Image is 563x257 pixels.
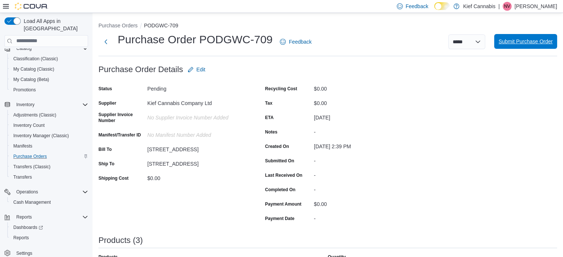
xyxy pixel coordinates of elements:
label: Ship To [98,161,114,167]
span: NV [504,2,510,11]
button: Purchase Orders [98,23,138,28]
button: Reports [7,233,91,243]
label: Completed On [265,187,295,193]
span: Reports [13,235,29,241]
label: Supplier [98,100,116,106]
span: Reports [16,214,32,220]
button: Submit Purchase Order [494,34,557,49]
a: Transfers [10,173,35,182]
button: Inventory Count [7,120,91,131]
span: Catalog [16,45,31,51]
a: My Catalog (Beta) [10,75,52,84]
span: Reports [13,213,88,222]
a: Adjustments (Classic) [10,111,59,119]
span: Inventory Manager (Classic) [10,131,88,140]
div: - [314,213,413,222]
span: Adjustments (Classic) [13,112,56,118]
label: Manifest/Transfer ID [98,132,141,138]
button: Manifests [7,141,91,151]
button: Operations [1,187,91,197]
div: Nick Vandall [503,2,512,11]
a: Purchase Orders [10,152,50,161]
label: Notes [265,129,277,135]
button: Transfers (Classic) [7,162,91,172]
div: $0.00 [314,83,413,92]
div: [STREET_ADDRESS] [147,158,247,167]
label: ETA [265,115,274,121]
button: Purchase Orders [7,151,91,162]
button: PODGWC-709 [144,23,178,28]
span: Classification (Classic) [13,56,58,62]
span: Inventory [13,100,88,109]
span: Transfers [13,174,32,180]
button: My Catalog (Beta) [7,74,91,85]
button: Inventory [13,100,37,109]
button: Operations [13,187,41,196]
p: [PERSON_NAME] [515,2,557,11]
input: Dark Mode [434,2,450,10]
div: $0.00 [314,97,413,106]
span: Dashboards [10,223,88,232]
a: Reports [10,233,32,242]
button: Cash Management [7,197,91,207]
span: Settings [16,250,32,256]
a: Cash Management [10,198,54,207]
h3: Products (3) [98,236,143,245]
span: Catalog [13,44,88,53]
div: [STREET_ADDRESS] [147,143,247,152]
button: Transfers [7,172,91,182]
a: Manifests [10,142,35,151]
span: Submit Purchase Order [499,38,553,45]
a: Inventory Manager (Classic) [10,131,72,140]
a: Transfers (Classic) [10,162,53,171]
span: Edit [197,66,205,73]
span: Adjustments (Classic) [10,111,88,119]
span: My Catalog (Classic) [13,66,54,72]
span: Transfers (Classic) [10,162,88,171]
button: Reports [13,213,35,222]
span: Purchase Orders [10,152,88,161]
span: My Catalog (Beta) [10,75,88,84]
span: Manifests [13,143,32,149]
span: My Catalog (Classic) [10,65,88,74]
span: Cash Management [10,198,88,207]
a: Promotions [10,85,39,94]
label: Bill To [98,146,112,152]
p: | [498,2,500,11]
label: Payment Amount [265,201,301,207]
button: Reports [1,212,91,222]
a: Dashboards [7,222,91,233]
p: Kief Cannabis [463,2,495,11]
button: Edit [185,62,208,77]
div: - [314,155,413,164]
label: Supplier Invoice Number [98,112,144,124]
span: Inventory Count [13,122,45,128]
span: Inventory [16,102,34,108]
button: Promotions [7,85,91,95]
span: Inventory Manager (Classic) [13,133,69,139]
button: Catalog [1,43,91,54]
span: Promotions [13,87,36,93]
a: Feedback [277,34,314,49]
nav: An example of EuiBreadcrumbs [98,22,557,31]
button: Inventory [1,99,91,110]
span: Promotions [10,85,88,94]
h3: Purchase Order Details [98,65,183,74]
span: Operations [16,189,38,195]
div: - [314,126,413,135]
label: Last Received On [265,172,302,178]
label: Submitted On [265,158,294,164]
span: My Catalog (Beta) [13,77,49,82]
span: Reports [10,233,88,242]
label: Tax [265,100,272,106]
a: Inventory Count [10,121,48,130]
div: - [314,184,413,193]
h1: Purchase Order PODGWC-709 [118,32,272,47]
label: Status [98,86,112,92]
button: My Catalog (Classic) [7,64,91,74]
label: Payment Date [265,216,294,222]
span: Inventory Count [10,121,88,130]
a: Dashboards [10,223,46,232]
button: Inventory Manager (Classic) [7,131,91,141]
